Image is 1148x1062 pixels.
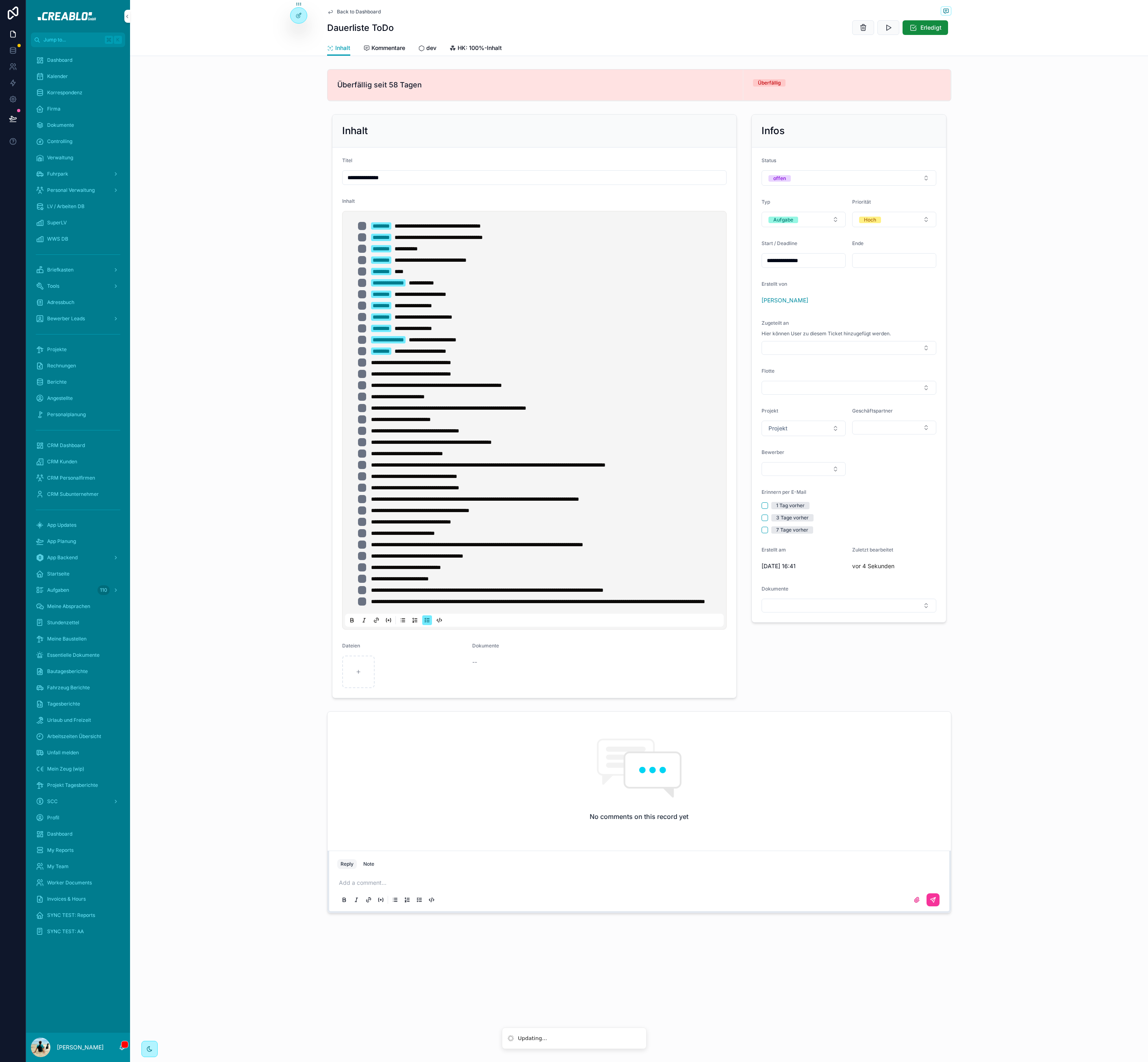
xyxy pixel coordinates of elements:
a: Unfall melden [31,745,125,760]
span: Erinnern per E-Mail [762,489,806,495]
span: Jump to... [43,37,102,43]
span: Überfällig seit 58 Tagen [337,79,733,91]
span: CRM Subunternehmer [47,491,99,497]
a: Bautagesberichte [31,664,125,679]
a: CRM Subunternehmer [31,487,125,502]
span: Startseite [47,571,69,577]
span: Essentielle Dokumente [47,652,100,658]
div: 110 [98,585,110,595]
div: 7 Tage vorher [776,526,808,534]
div: Note [363,861,374,867]
span: LV / Arbeiten DB [47,203,85,210]
span: SuperLV [47,219,67,226]
a: SuperLV [31,215,125,230]
button: Select Button [852,212,936,227]
button: Select Button [762,170,936,186]
span: Titel [342,157,352,163]
span: Ende [852,240,864,246]
a: Meine Absprachen [31,599,125,614]
a: Dashboard [31,53,125,67]
span: App Planung [47,538,76,545]
button: Note [360,859,378,869]
button: Select Button [762,599,936,612]
span: Dashboard [47,831,72,837]
span: Geschäftspartner [852,408,893,414]
span: Personalplanung [47,411,86,418]
span: Invoices & Hours [47,896,86,902]
a: Personal Verwaltung [31,183,125,198]
span: Projekt Tagesberichte [47,782,98,788]
span: Berichte [47,379,67,385]
a: Verwaltung [31,150,125,165]
button: Select Button [762,381,936,395]
span: Dokumente [762,586,788,592]
button: Jump to...K [31,33,125,47]
a: Controlling [31,134,125,149]
span: Bewerber Leads [47,315,85,322]
a: Mein Zeug (wip) [31,762,125,776]
span: K [115,37,121,43]
span: Firma [47,106,61,112]
span: Projekt [762,408,778,414]
button: Select Button [852,421,936,434]
a: Back to Dashboard [327,9,381,15]
span: Projekt [768,424,788,432]
span: App Backend [47,554,78,561]
span: Back to Dashboard [337,9,381,15]
div: 1 Tag vorher [776,502,805,509]
a: dev [418,41,436,57]
h2: No comments on this record yet [590,812,688,821]
span: Angestellte [47,395,73,402]
button: Select Button [762,421,846,436]
a: CRM Dashboard [31,438,125,453]
span: Bautagesberichte [47,668,88,675]
div: scrollable content [26,47,130,949]
span: Dashboard [47,57,72,63]
span: Verwaltung [47,154,73,161]
span: Start / Deadline [762,240,797,246]
a: Bewerber Leads [31,311,125,326]
a: CRM Kunden [31,454,125,469]
span: My Reports [47,847,74,854]
a: App Planung [31,534,125,549]
a: My Reports [31,843,125,858]
h2: Inhalt [342,124,368,137]
span: Fahrzeug Berichte [47,684,90,691]
p: [PERSON_NAME] [57,1043,104,1051]
a: Firma [31,102,125,116]
a: Startseite [31,567,125,581]
span: -- [472,658,477,666]
span: Meine Absprachen [47,603,90,610]
a: Tools [31,279,125,293]
p: vor 4 Sekunden [852,562,894,570]
div: offen [773,175,786,182]
h2: Infos [762,124,785,137]
a: Kalender [31,69,125,84]
a: Inhalt [327,41,350,56]
span: My Team [47,863,69,870]
a: Fuhrpark [31,167,125,181]
a: SCC [31,794,125,809]
a: LV / Arbeiten DB [31,199,125,214]
a: Fahrzeug Berichte [31,680,125,695]
span: Inhalt [335,44,350,52]
span: Inhalt [342,198,355,204]
a: My Team [31,859,125,874]
div: Updating... [518,1034,547,1042]
span: App Updates [47,522,76,528]
a: Kommentare [363,41,405,57]
div: Aufgabe [773,217,793,223]
a: Tagesberichte [31,697,125,711]
img: App logo [32,10,124,23]
a: Meine Baustellen [31,632,125,646]
span: Hier können User zu diesem Ticket hinzugefügt werden. [762,330,891,337]
span: Personal Verwaltung [47,187,95,193]
div: Überfällig [758,79,781,87]
span: CRM Personalfirmen [47,475,95,481]
span: Typ [762,199,770,205]
a: App Backend [31,550,125,565]
a: Worker Documents [31,875,125,890]
a: Urlaub und Freizeit [31,713,125,728]
span: [PERSON_NAME] [762,296,808,304]
span: dev [426,44,436,52]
